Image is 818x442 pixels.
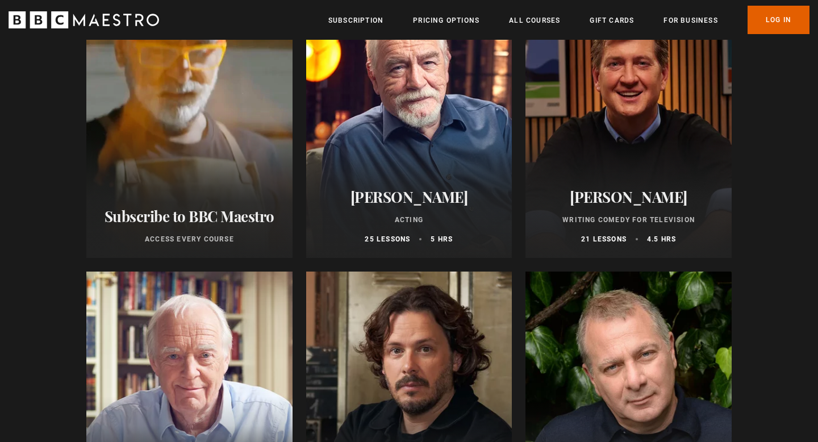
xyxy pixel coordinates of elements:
[365,234,410,244] p: 25 lessons
[748,6,809,34] a: Log In
[509,15,560,26] a: All Courses
[320,188,499,206] h2: [PERSON_NAME]
[581,234,627,244] p: 21 lessons
[663,15,717,26] a: For business
[590,15,634,26] a: Gift Cards
[328,15,383,26] a: Subscription
[9,11,159,28] svg: BBC Maestro
[413,15,479,26] a: Pricing Options
[539,215,718,225] p: Writing Comedy for Television
[431,234,453,244] p: 5 hrs
[320,215,499,225] p: Acting
[328,6,809,34] nav: Primary
[539,188,718,206] h2: [PERSON_NAME]
[647,234,676,244] p: 4.5 hrs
